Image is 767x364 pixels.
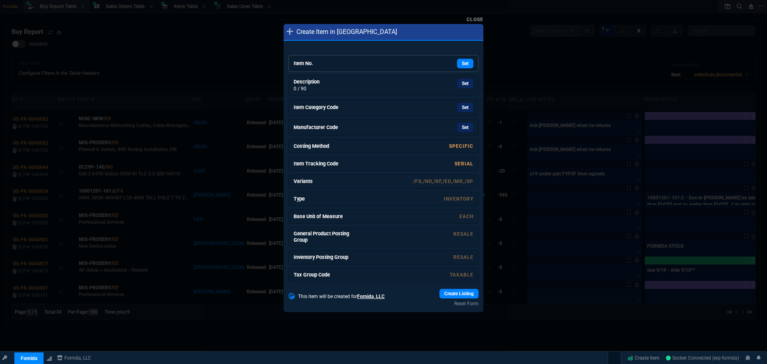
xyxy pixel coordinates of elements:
[55,354,93,362] a: msbcCompanyName
[357,294,385,299] span: Fornida, LLC
[294,143,354,149] h6: Costing Method
[457,79,473,88] a: Set
[294,213,354,220] h6: Base Unit of Measure
[457,123,473,132] a: Set
[294,196,354,202] h6: Type
[457,103,473,112] a: Set
[294,254,354,261] h6: Inventory Posting Group
[467,17,483,22] a: Close
[666,355,739,361] span: Socket Connected (erp-fornida)
[294,104,354,111] h6: Item Category Code
[455,161,473,167] a: SERIAL
[294,124,354,131] h6: Manufacturer Code
[666,354,739,362] a: FEOjFdPhLXOQ7S2xAAA6
[449,143,473,149] a: Specific
[624,352,663,364] a: Create Item
[439,300,479,307] a: Reset Form
[294,85,354,92] p: 0 / 90
[284,24,483,41] div: Create Item in [GEOGRAPHIC_DATA]
[294,272,354,278] h6: Tax Group Code
[298,293,385,300] p: This item will be created for
[439,289,479,298] a: Create Listing
[294,161,354,167] h6: Item Tracking Code
[294,79,354,85] h6: Description
[294,60,354,67] h6: Item No.
[294,178,354,185] h6: Variants
[294,231,354,243] h6: General Product Posting Group
[457,59,473,68] a: Set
